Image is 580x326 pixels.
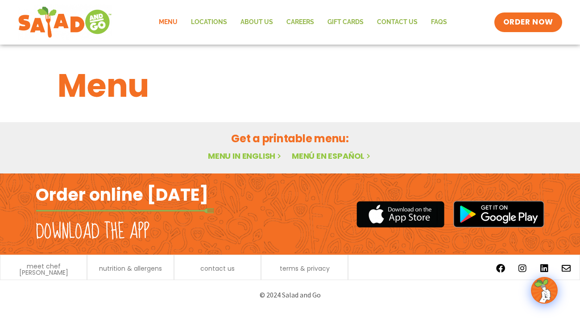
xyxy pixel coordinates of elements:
a: contact us [200,265,235,272]
a: GIFT CARDS [321,12,370,33]
a: nutrition & allergens [99,265,162,272]
img: wpChatIcon [532,278,557,303]
a: ORDER NOW [494,12,562,32]
a: Menu in English [208,150,283,161]
span: ORDER NOW [503,17,553,28]
img: fork [36,208,214,213]
h2: Get a printable menu: [58,131,522,146]
a: FAQs [424,12,454,33]
img: google_play [453,201,544,227]
h1: Menu [58,62,522,110]
a: terms & privacy [280,265,330,272]
img: appstore [356,200,444,229]
nav: Menu [152,12,454,33]
h2: Order online [DATE] [36,184,208,206]
a: Menú en español [292,150,372,161]
a: Menu [152,12,184,33]
a: Careers [280,12,321,33]
p: © 2024 Salad and Go [40,289,540,301]
img: new-SAG-logo-768×292 [18,4,112,40]
a: Locations [184,12,234,33]
a: About Us [234,12,280,33]
a: meet chef [PERSON_NAME] [5,263,82,276]
h2: Download the app [36,219,149,244]
a: Contact Us [370,12,424,33]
